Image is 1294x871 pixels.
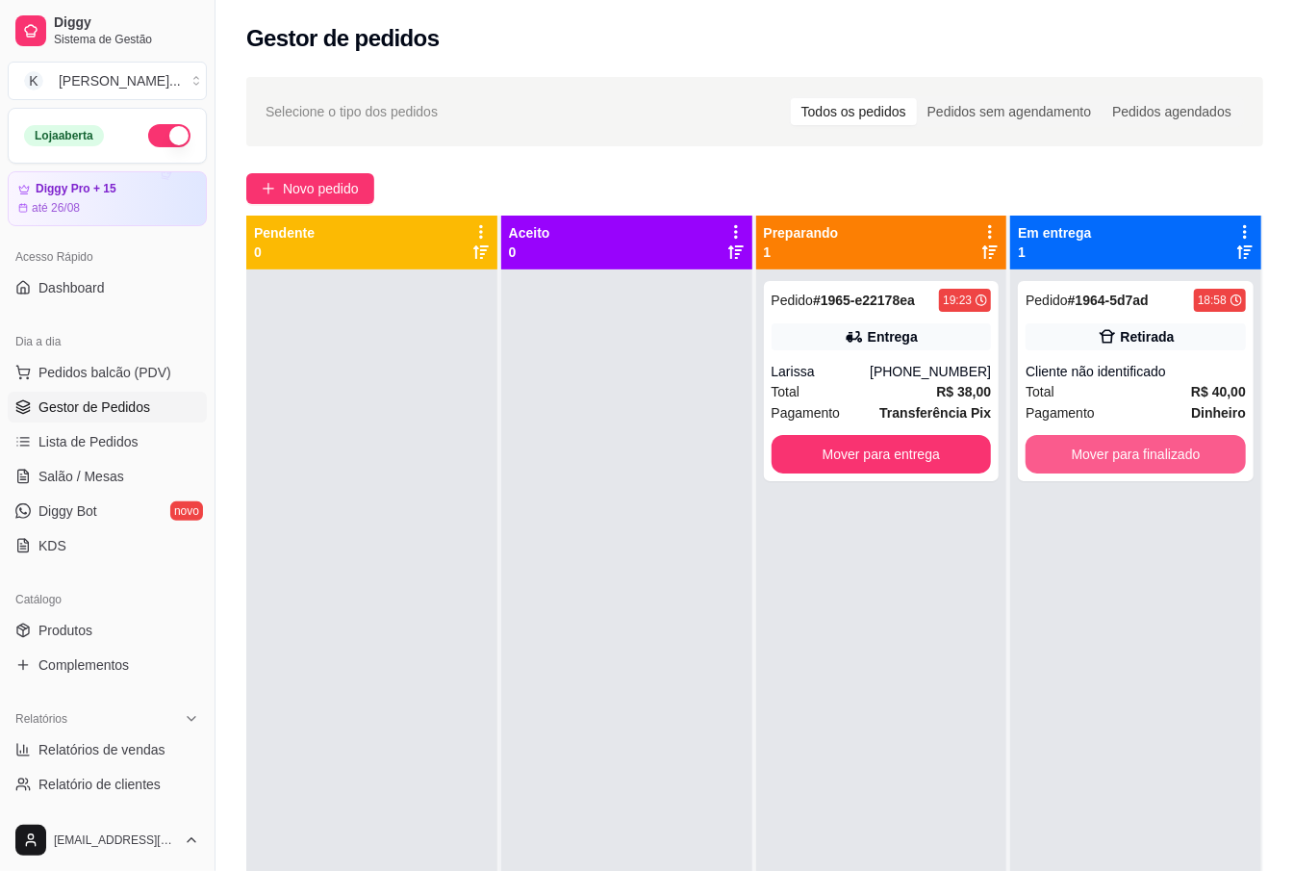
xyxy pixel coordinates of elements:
div: 19:23 [943,293,972,308]
div: Retirada [1121,327,1175,346]
p: 1 [764,243,839,262]
div: [PERSON_NAME] ... [59,71,181,90]
button: [EMAIL_ADDRESS][DOMAIN_NAME] [8,817,207,863]
span: KDS [38,536,66,555]
div: Catálogo [8,584,207,615]
span: Pedidos balcão (PDV) [38,363,171,382]
p: Pendente [254,223,315,243]
h2: Gestor de pedidos [246,23,440,54]
div: Loja aberta [24,125,104,146]
div: Todos os pedidos [791,98,917,125]
span: Produtos [38,621,92,640]
a: KDS [8,530,207,561]
a: Relatórios de vendas [8,734,207,765]
span: [EMAIL_ADDRESS][DOMAIN_NAME] [54,833,176,848]
span: Diggy [54,14,199,32]
a: DiggySistema de Gestão [8,8,207,54]
span: Pagamento [1026,402,1095,423]
strong: # 1965-e22178ea [813,293,915,308]
span: Pedido [1026,293,1068,308]
article: até 26/08 [32,200,80,216]
div: Cliente não identificado [1026,362,1246,381]
strong: # 1964-5d7ad [1068,293,1149,308]
strong: R$ 38,00 [936,384,991,399]
a: Lista de Pedidos [8,426,207,457]
span: Pagamento [772,402,841,423]
span: Pedido [772,293,814,308]
span: Salão / Mesas [38,467,124,486]
div: Acesso Rápido [8,242,207,272]
button: Mover para entrega [772,435,992,474]
a: Complementos [8,650,207,680]
span: Selecione o tipo dos pedidos [266,101,438,122]
p: Preparando [764,223,839,243]
span: Relatório de clientes [38,775,161,794]
span: Lista de Pedidos [38,432,139,451]
button: Alterar Status [148,124,190,147]
article: Diggy Pro + 15 [36,182,116,196]
p: Aceito [509,223,550,243]
span: plus [262,182,275,195]
p: 0 [254,243,315,262]
span: Total [772,381,800,402]
a: Produtos [8,615,207,646]
div: Pedidos sem agendamento [917,98,1102,125]
span: K [24,71,43,90]
button: Novo pedido [246,173,374,204]
div: Pedidos agendados [1102,98,1242,125]
span: Relatórios [15,711,67,727]
strong: Transferência Pix [879,405,991,421]
a: Gestor de Pedidos [8,392,207,423]
span: Complementos [38,655,129,675]
a: Relatório de mesas [8,804,207,834]
span: Dashboard [38,278,105,297]
p: 1 [1018,243,1091,262]
span: Sistema de Gestão [54,32,199,47]
div: Entrega [868,327,918,346]
a: Dashboard [8,272,207,303]
button: Select a team [8,62,207,100]
div: Larissa [772,362,871,381]
span: Gestor de Pedidos [38,397,150,417]
span: Novo pedido [283,178,359,199]
div: [PHONE_NUMBER] [870,362,991,381]
button: Mover para finalizado [1026,435,1246,474]
strong: Dinheiro [1191,405,1246,421]
p: Em entrega [1018,223,1091,243]
button: Pedidos balcão (PDV) [8,357,207,388]
span: Diggy Bot [38,501,97,521]
span: Relatórios de vendas [38,740,165,759]
strong: R$ 40,00 [1191,384,1246,399]
div: 18:58 [1198,293,1227,308]
div: Dia a dia [8,326,207,357]
a: Diggy Botnovo [8,496,207,526]
a: Salão / Mesas [8,461,207,492]
p: 0 [509,243,550,262]
a: Diggy Pro + 15até 26/08 [8,171,207,226]
a: Relatório de clientes [8,769,207,800]
span: Total [1026,381,1054,402]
